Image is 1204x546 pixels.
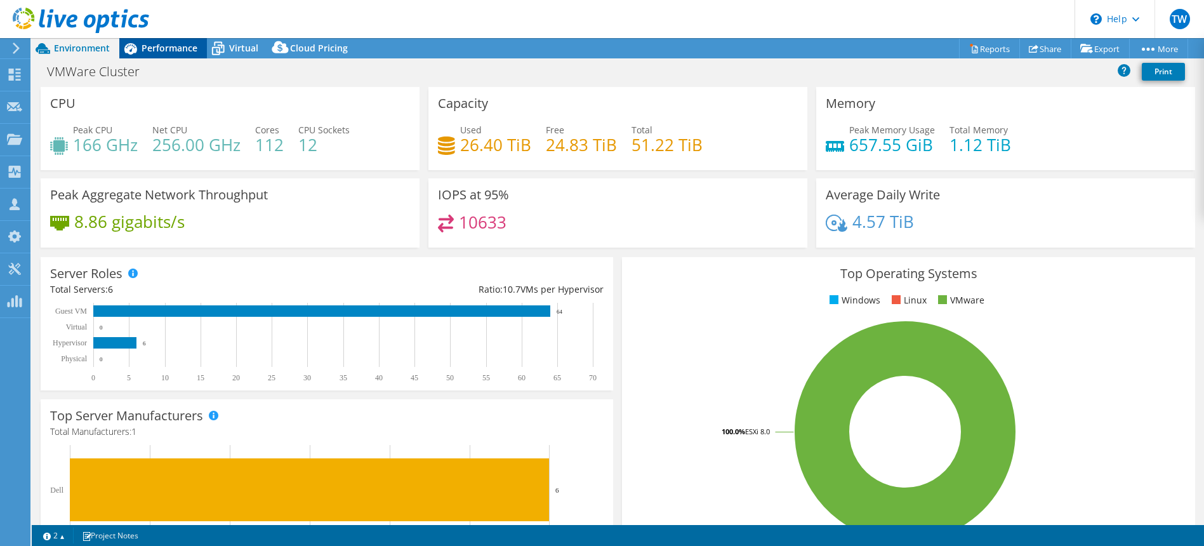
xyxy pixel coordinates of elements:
text: 50 [446,373,454,382]
li: Linux [889,293,927,307]
h3: IOPS at 95% [438,188,509,202]
text: 10 [161,373,169,382]
text: 70 [589,373,597,382]
span: TW [1170,9,1190,29]
span: Used [460,124,482,136]
span: Cloud Pricing [290,42,348,54]
h3: Average Daily Write [826,188,940,202]
div: Total Servers: [50,283,327,296]
a: Project Notes [73,528,147,543]
text: 45 [411,373,418,382]
h4: 256.00 GHz [152,138,241,152]
span: CPU Sockets [298,124,350,136]
a: Export [1071,39,1130,58]
text: Dell [50,486,63,495]
text: Physical [61,354,87,363]
span: Performance [142,42,197,54]
a: More [1129,39,1188,58]
h4: Total Manufacturers: [50,425,604,439]
h3: Server Roles [50,267,122,281]
h4: 4.57 TiB [852,215,914,229]
text: 35 [340,373,347,382]
text: 60 [518,373,526,382]
tspan: ESXi 8.0 [745,427,770,436]
h4: 51.22 TiB [632,138,703,152]
span: 1 [131,425,136,437]
text: 0 [100,324,103,331]
span: Peak CPU [73,124,112,136]
li: Windows [826,293,880,307]
a: Reports [959,39,1020,58]
h1: VMWare Cluster [41,65,159,79]
h4: 24.83 TiB [546,138,617,152]
h4: 1.12 TiB [949,138,1011,152]
tspan: 100.0% [722,427,745,436]
h3: Capacity [438,97,488,110]
text: Virtual [66,323,88,331]
h4: 112 [255,138,284,152]
li: VMware [935,293,984,307]
span: Total Memory [949,124,1008,136]
text: 0 [100,356,103,363]
text: 0 [91,373,95,382]
text: 64 [557,309,563,315]
h4: 166 GHz [73,138,138,152]
a: 2 [34,528,74,543]
a: Share [1019,39,1071,58]
text: 55 [482,373,490,382]
text: 6 [143,340,146,347]
text: 65 [553,373,561,382]
h4: 8.86 gigabits/s [74,215,185,229]
text: 6 [555,486,559,494]
span: Virtual [229,42,258,54]
text: 25 [268,373,275,382]
h3: Top Operating Systems [632,267,1185,281]
h4: 10633 [459,215,506,229]
h3: CPU [50,97,76,110]
h3: Memory [826,97,875,110]
text: Guest VM [55,307,87,316]
span: Free [546,124,564,136]
h3: Top Server Manufacturers [50,409,203,423]
span: 6 [108,283,113,295]
text: 30 [303,373,311,382]
h4: 12 [298,138,350,152]
text: 15 [197,373,204,382]
h3: Peak Aggregate Network Throughput [50,188,268,202]
a: Print [1142,63,1185,81]
h4: 657.55 GiB [849,138,935,152]
h4: 26.40 TiB [460,138,531,152]
text: 40 [375,373,383,382]
span: Total [632,124,652,136]
text: 5 [127,373,131,382]
span: Environment [54,42,110,54]
text: Hypervisor [53,338,87,347]
span: Peak Memory Usage [849,124,935,136]
div: Ratio: VMs per Hypervisor [327,283,604,296]
span: Net CPU [152,124,187,136]
span: 10.7 [503,283,520,295]
svg: \n [1090,13,1102,25]
text: 20 [232,373,240,382]
span: Cores [255,124,279,136]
